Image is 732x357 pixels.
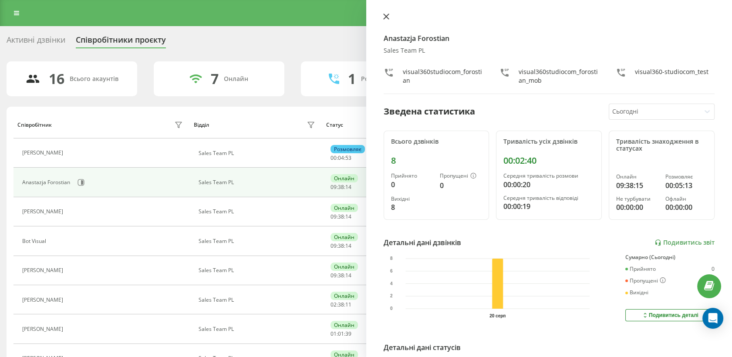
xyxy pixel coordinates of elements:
[616,174,658,180] div: Онлайн
[503,138,594,145] div: Тривалість усіх дзвінків
[390,256,393,261] text: 8
[503,155,594,166] div: 00:02:40
[17,122,52,128] div: Співробітник
[331,213,337,220] span: 09
[49,71,64,87] div: 16
[338,154,344,162] span: 04
[519,67,598,85] div: visual360studiocom_forostian_mob
[440,180,482,191] div: 0
[70,75,118,83] div: Всього акаунтів
[384,105,475,118] div: Зведена статистика
[654,239,715,246] a: Подивитись звіт
[331,273,351,279] div: : :
[338,242,344,249] span: 38
[22,209,65,215] div: [PERSON_NAME]
[331,330,337,337] span: 01
[665,174,707,180] div: Розмовляє
[391,155,482,166] div: 8
[384,237,461,248] div: Детальні дані дзвінків
[331,214,351,220] div: : :
[616,196,658,202] div: Не турбувати
[194,122,209,128] div: Відділ
[361,75,403,83] div: Розмовляють
[391,196,433,202] div: Вихідні
[22,150,65,156] div: [PERSON_NAME]
[390,269,393,273] text: 6
[22,179,72,185] div: Anastazja Forostian
[331,155,351,161] div: : :
[616,138,707,153] div: Тривалість знаходження в статусах
[199,150,317,156] div: Sales Team PL
[22,238,48,244] div: Bot Visual
[199,238,317,244] div: Sales Team PL
[384,33,715,44] h4: Anastazja Forostian
[503,179,594,190] div: 00:00:20
[199,297,317,303] div: Sales Team PL
[331,302,351,308] div: : :
[22,267,65,273] div: [PERSON_NAME]
[331,321,358,329] div: Онлайн
[331,292,358,300] div: Онлайн
[345,301,351,308] span: 11
[403,67,482,85] div: visual360studiocom_forostian
[391,173,433,179] div: Прийнято
[326,122,343,128] div: Статус
[331,272,337,279] span: 09
[199,209,317,215] div: Sales Team PL
[625,309,715,321] button: Подивитись деталі
[345,272,351,279] span: 14
[712,266,715,272] div: 0
[76,35,166,49] div: Співробітники проєкту
[211,71,219,87] div: 7
[391,179,433,190] div: 0
[390,306,393,311] text: 0
[331,242,337,249] span: 09
[331,263,358,271] div: Онлайн
[625,277,666,284] div: Пропущені
[199,267,317,273] div: Sales Team PL
[338,183,344,191] span: 38
[635,67,708,85] div: visual360-studiocom_test
[391,138,482,145] div: Всього дзвінків
[616,180,658,191] div: 09:38:15
[390,294,393,299] text: 2
[348,71,356,87] div: 1
[331,174,358,182] div: Онлайн
[665,202,707,212] div: 00:00:00
[625,266,656,272] div: Прийнято
[345,242,351,249] span: 14
[199,326,317,332] div: Sales Team PL
[199,179,317,185] div: Sales Team PL
[331,184,351,190] div: : :
[338,213,344,220] span: 38
[224,75,248,83] div: Онлайн
[22,297,65,303] div: [PERSON_NAME]
[503,201,594,212] div: 00:00:19
[384,47,715,54] div: Sales Team PL
[384,342,461,353] div: Детальні дані статусів
[338,301,344,308] span: 38
[345,213,351,220] span: 14
[345,154,351,162] span: 53
[345,183,351,191] span: 14
[331,233,358,241] div: Онлайн
[331,331,351,337] div: : :
[625,254,715,260] div: Сумарно (Сьогодні)
[345,330,351,337] span: 39
[338,272,344,279] span: 38
[331,154,337,162] span: 00
[390,281,393,286] text: 4
[641,312,698,319] div: Подивитись деталі
[503,195,594,201] div: Середня тривалість відповіді
[331,145,365,153] div: Розмовляє
[616,202,658,212] div: 00:00:00
[7,35,65,49] div: Активні дзвінки
[702,308,723,329] div: Open Intercom Messenger
[22,326,65,332] div: [PERSON_NAME]
[440,173,482,180] div: Пропущені
[331,204,358,212] div: Онлайн
[338,330,344,337] span: 01
[331,183,337,191] span: 09
[665,196,707,202] div: Офлайн
[625,290,648,296] div: Вихідні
